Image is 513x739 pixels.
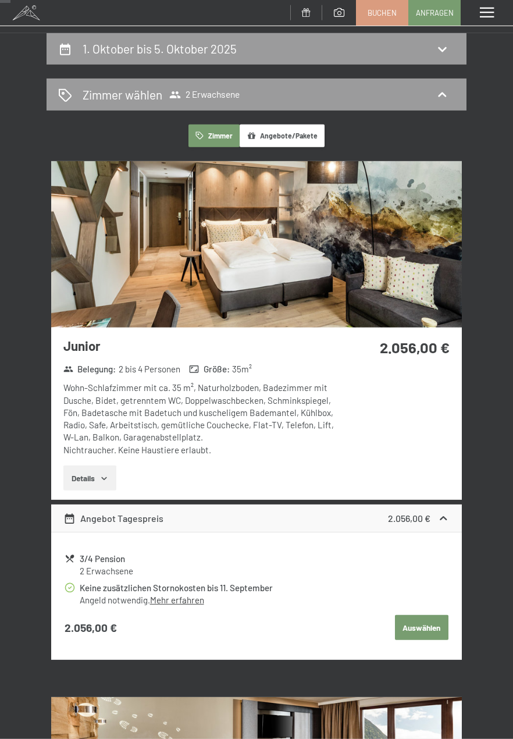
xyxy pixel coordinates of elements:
h3: Junior [63,337,339,355]
div: 3/4 Pension [80,552,448,566]
strong: 2.056,00 € [388,513,430,524]
h2: Zimmer wählen [83,86,162,103]
span: 35 m² [232,363,252,375]
a: Anfragen [409,1,460,25]
button: Zimmer [188,125,240,147]
div: Angebot Tagespreis [63,511,163,525]
div: 2 Erwachsene [80,565,448,577]
img: mss_renderimg.php [51,161,462,328]
button: Details [63,466,116,491]
span: Anfragen [416,8,454,18]
div: Wohn-Schlafzimmer mit ca. 35 m², Naturholzboden, Badezimmer mit Dusche, Bidet, getrenntem WC, Dop... [63,382,339,456]
strong: 2.056,00 € [65,620,117,636]
span: 2 Erwachsene [169,89,240,101]
strong: Belegung : [63,363,116,375]
strong: Größe : [189,363,230,375]
div: Angebot Tagespreis2.056,00 € [51,504,462,532]
div: Keine zusätzlichen Stornokosten bis 11. September [80,581,448,595]
strong: 2.056,00 € [380,338,450,356]
a: Mehr erfahren [150,595,204,605]
h2: 1. Oktober bis 5. Oktober 2025 [83,41,237,56]
div: Angeld notwendig. [80,594,448,606]
span: Buchen [368,8,397,18]
button: Auswählen [395,615,448,641]
button: Angebote/Pakete [240,125,325,147]
a: Buchen [357,1,408,25]
span: 2 bis 4 Personen [119,363,180,375]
